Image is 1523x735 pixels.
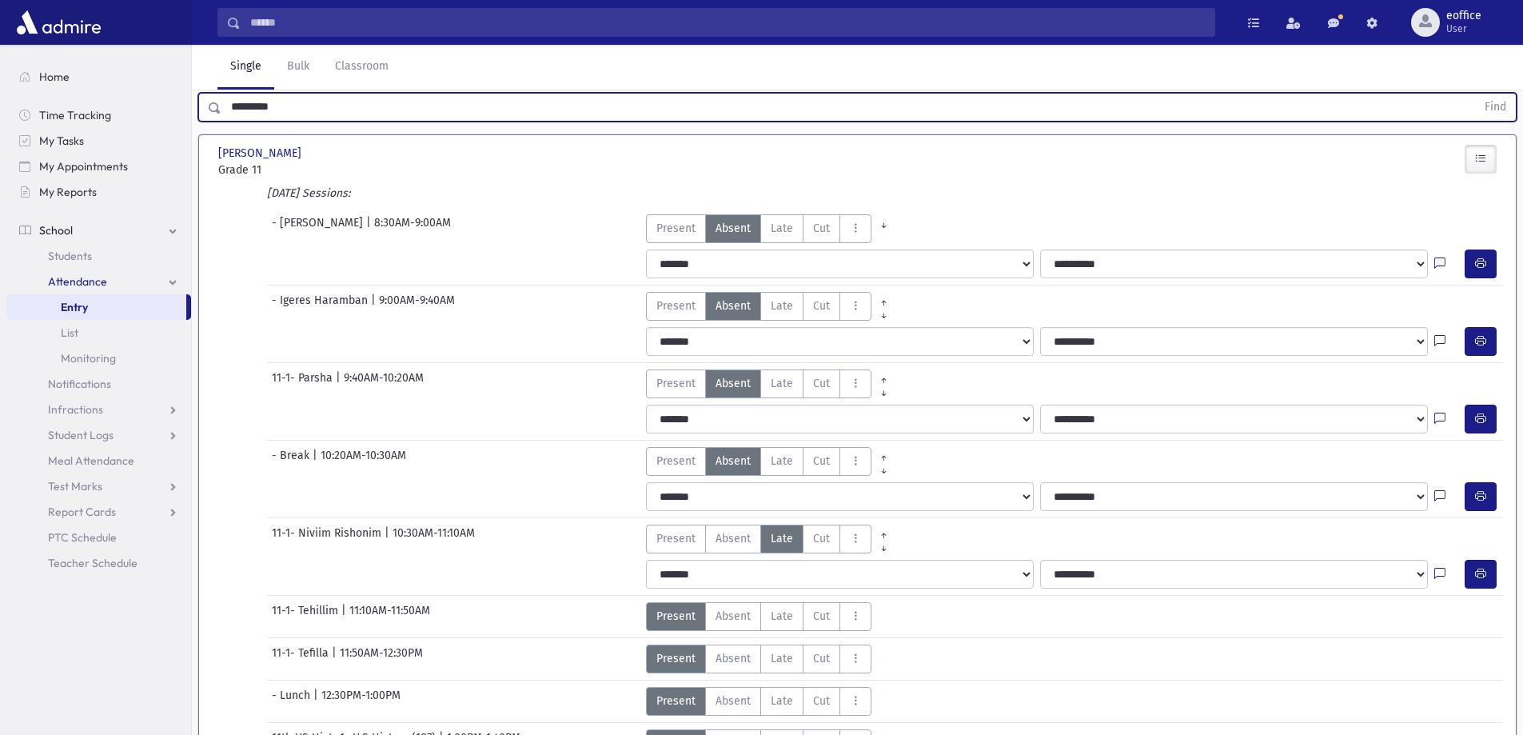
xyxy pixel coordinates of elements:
span: Late [771,650,793,667]
span: Student Logs [48,428,114,442]
span: 11:50AM-12:30PM [340,645,423,673]
a: My Appointments [6,154,191,179]
span: Absent [716,530,751,547]
span: 11-1- Tefilla [272,645,332,673]
span: eoffice [1446,10,1481,22]
span: Absent [716,608,751,625]
span: 11-1- Tehillim [272,602,341,631]
span: 10:20AM-10:30AM [321,447,406,476]
a: Test Marks [6,473,191,499]
span: Test Marks [48,479,102,493]
div: AttTypes [646,525,896,553]
span: - Lunch [272,687,313,716]
span: Absent [716,453,751,469]
span: Late [771,453,793,469]
a: Bulk [274,45,322,90]
span: Students [48,249,92,263]
span: Cut [813,298,830,314]
span: Absent [716,375,751,392]
span: School [39,223,73,238]
span: | [385,525,393,553]
span: Late [771,220,793,237]
span: | [336,369,344,398]
a: Entry [6,294,186,320]
span: Cut [813,453,830,469]
span: - Igeres Haramban [272,292,371,321]
span: Infractions [48,402,103,417]
span: Cut [813,220,830,237]
span: Present [656,650,696,667]
a: Meal Attendance [6,448,191,473]
span: 10:30AM-11:10AM [393,525,475,553]
span: 11-1- Niviim Rishonim [272,525,385,553]
span: Time Tracking [39,108,111,122]
span: Cut [813,693,830,709]
span: Absent [716,298,751,314]
span: | [371,292,379,321]
div: AttTypes [646,687,871,716]
a: PTC Schedule [6,525,191,550]
span: Entry [61,300,88,314]
a: List [6,320,191,346]
span: My Tasks [39,134,84,148]
a: Single [217,45,274,90]
span: Late [771,608,793,625]
span: Absent [716,220,751,237]
span: Attendance [48,274,107,289]
span: Cut [813,375,830,392]
span: Late [771,298,793,314]
span: Present [656,453,696,469]
span: | [332,645,340,673]
span: PTC Schedule [48,530,117,545]
span: Present [656,375,696,392]
a: Teacher Schedule [6,550,191,576]
span: - [PERSON_NAME] [272,214,366,243]
span: - Break [272,447,313,476]
a: Students [6,243,191,269]
span: 9:40AM-10:20AM [344,369,424,398]
a: Time Tracking [6,102,191,128]
span: Notifications [48,377,111,391]
span: Home [39,70,70,84]
a: School [6,218,191,243]
span: User [1446,22,1481,35]
div: AttTypes [646,602,871,631]
span: Present [656,608,696,625]
span: | [341,602,349,631]
button: Find [1475,94,1516,121]
span: Present [656,530,696,547]
a: Home [6,64,191,90]
span: | [366,214,374,243]
span: 12:30PM-1:00PM [321,687,401,716]
img: AdmirePro [13,6,105,38]
a: Classroom [322,45,401,90]
span: Monitoring [61,351,116,366]
span: | [313,447,321,476]
span: Late [771,375,793,392]
div: AttTypes [646,369,896,398]
span: Meal Attendance [48,453,134,468]
span: | [313,687,321,716]
div: AttTypes [646,292,896,321]
span: Absent [716,693,751,709]
span: Cut [813,650,830,667]
a: Attendance [6,269,191,294]
a: Infractions [6,397,191,422]
span: Cut [813,608,830,625]
a: Student Logs [6,422,191,448]
div: AttTypes [646,214,896,243]
span: Report Cards [48,505,116,519]
i: [DATE] Sessions: [267,186,350,200]
div: AttTypes [646,645,871,673]
a: Notifications [6,371,191,397]
span: Present [656,693,696,709]
span: Present [656,220,696,237]
span: Absent [716,650,751,667]
span: Grade 11 [218,162,418,178]
span: Teacher Schedule [48,556,138,570]
span: 9:00AM-9:40AM [379,292,455,321]
span: 11:10AM-11:50AM [349,602,430,631]
a: Report Cards [6,499,191,525]
a: My Reports [6,179,191,205]
span: Late [771,693,793,709]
